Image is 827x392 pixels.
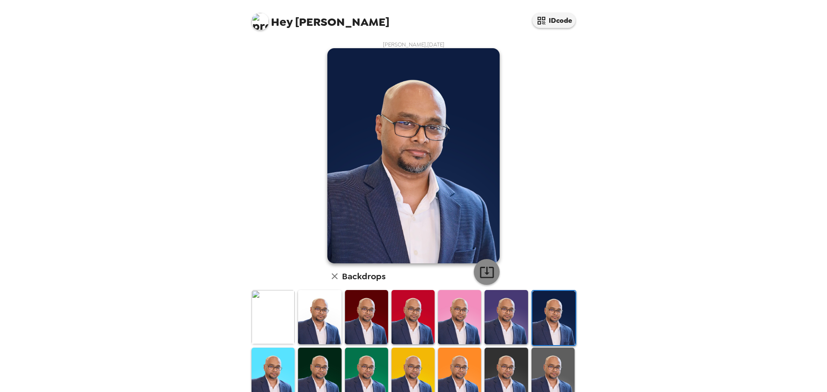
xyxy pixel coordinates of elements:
[532,13,575,28] button: IDcode
[252,290,295,344] img: Original
[271,14,292,30] span: Hey
[342,269,386,283] h6: Backdrops
[252,13,269,30] img: profile pic
[383,41,445,48] span: [PERSON_NAME] , [DATE]
[252,9,389,28] span: [PERSON_NAME]
[327,48,500,263] img: user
